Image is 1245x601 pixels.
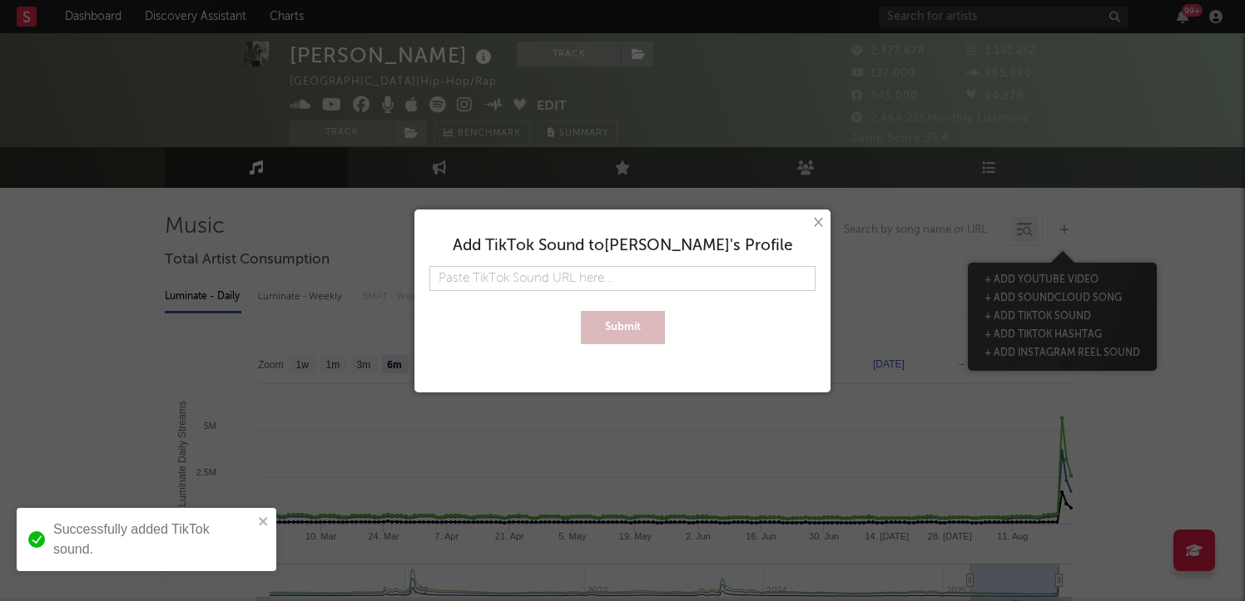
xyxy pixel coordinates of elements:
[258,515,270,530] button: close
[808,214,826,232] button: ×
[429,266,816,291] input: Paste TikTok Sound URL here...
[429,236,816,256] div: Add TikTok Sound to [PERSON_NAME] 's Profile
[53,520,253,559] div: Successfully added TikTok sound.
[581,311,665,344] button: Submit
